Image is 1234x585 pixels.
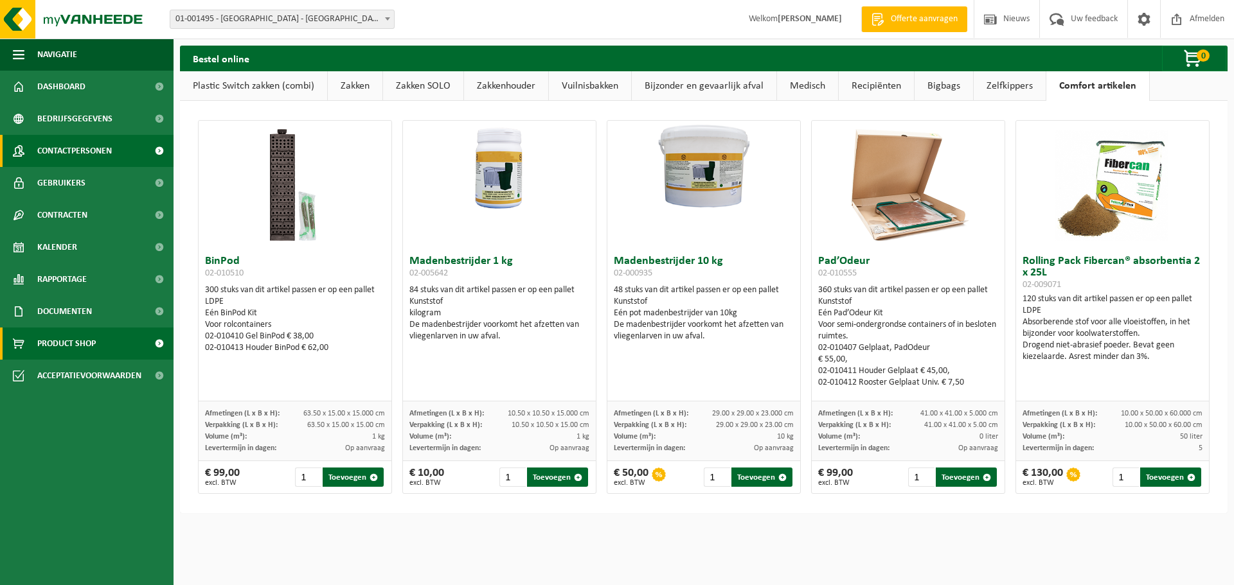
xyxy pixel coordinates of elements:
[37,231,77,263] span: Kalender
[915,71,973,101] a: Bigbags
[205,256,385,281] h3: BinPod
[1199,444,1203,452] span: 5
[527,467,588,487] button: Toevoegen
[37,360,141,392] span: Acceptatievoorwaarden
[614,268,652,278] span: 02-000935
[409,479,444,487] span: excl. BTW
[409,319,589,342] div: De madenbestrijder voorkomt het afzetten van vliegenlarven in uw afval.
[409,467,444,487] div: € 10,00
[549,71,631,101] a: Vuilnisbakken
[37,199,87,231] span: Contracten
[936,467,997,487] button: Toevoegen
[777,71,838,101] a: Medisch
[818,308,998,319] div: Eén Pad’Odeur Kit
[979,433,998,441] span: 0 liter
[818,296,998,308] div: Kunststof
[818,479,853,487] span: excl. BTW
[716,421,794,429] span: 29.00 x 29.00 x 23.00 cm
[614,479,648,487] span: excl. BTW
[888,13,961,26] span: Offerte aanvragen
[303,410,385,417] span: 63.50 x 15.00 x 15.000 cm
[818,444,890,452] span: Levertermijn in dagen:
[205,268,244,278] span: 02-010510
[818,410,893,417] span: Afmetingen (L x B x H):
[205,479,240,487] span: excl. BTW
[731,467,792,487] button: Toevoegen
[844,121,972,249] img: 02-010555
[614,319,794,342] div: De madenbestrijder voorkomt het afzetten van vliegenlarven in uw afval.
[1121,410,1203,417] span: 10.00 x 50.00 x 60.000 cm
[632,71,776,101] a: Bijzonder en gevaarlijk afval
[818,433,860,441] span: Volume (m³):
[205,421,278,429] span: Verpakking (L x B x H):
[205,319,385,354] div: Voor rolcontainers 02-010410 Gel BinPod € 38,00 02-010413 Houder BinPod € 62,00
[409,268,448,278] span: 02-005642
[1125,421,1203,429] span: 10.00 x 50.00 x 60.00 cm
[1023,317,1203,340] div: Absorberende stof voor alle vloeistoffen, in het bijzonder voor koolwaterstoffen.
[712,410,794,417] span: 29.00 x 29.00 x 23.000 cm
[614,421,686,429] span: Verpakking (L x B x H):
[614,433,656,441] span: Volume (m³):
[614,444,685,452] span: Levertermijn in dagen:
[1023,256,1203,290] h3: Rolling Pack Fibercan® absorbentia 2 x 25L
[205,433,247,441] span: Volume (m³):
[409,433,451,441] span: Volume (m³):
[1023,444,1094,452] span: Levertermijn in dagen:
[409,284,589,342] div: 84 stuks van dit artikel passen er op een pallet
[372,433,385,441] span: 1 kg
[614,410,688,417] span: Afmetingen (L x B x H):
[170,10,394,28] span: 01-001495 - UNIVERSITEIT GENT - GENT
[818,268,857,278] span: 02-010555
[37,39,77,71] span: Navigatie
[512,421,589,429] span: 10.50 x 10.50 x 15.00 cm
[1023,421,1095,429] span: Verpakking (L x B x H):
[1197,49,1210,62] span: 0
[205,296,385,308] div: LDPE
[754,444,794,452] span: Op aanvraag
[614,308,794,319] div: Eén pot madenbestrijder van 10kg
[170,10,395,29] span: 01-001495 - UNIVERSITEIT GENT - GENT
[345,444,385,452] span: Op aanvraag
[1023,293,1203,363] div: 120 stuks van dit artikel passen er op een pallet
[409,308,589,319] div: kilogram
[323,467,384,487] button: Toevoegen
[180,71,327,101] a: Plastic Switch zakken (combi)
[37,135,112,167] span: Contactpersonen
[37,71,85,103] span: Dashboard
[1023,305,1203,317] div: LDPE
[1046,71,1149,101] a: Comfort artikelen
[37,295,92,327] span: Documenten
[37,167,85,199] span: Gebruikers
[1113,467,1139,487] input: 1
[205,308,385,319] div: Eén BinPod Kit
[550,444,589,452] span: Op aanvraag
[839,71,914,101] a: Recipiënten
[614,256,794,281] h3: Madenbestrijder 10 kg
[1162,46,1226,71] button: 0
[1023,340,1203,363] div: Drogend niet-abrasief poeder. Bevat geen kiezelaarde. Asrest minder dan 3%.
[958,444,998,452] span: Op aanvraag
[614,284,794,342] div: 48 stuks van dit artikel passen er op een pallet
[231,121,359,249] img: 02-010510
[295,467,321,487] input: 1
[403,121,596,217] img: 02-005642
[818,284,998,389] div: 360 stuks van dit artikel passen er op een pallet
[205,410,280,417] span: Afmetingen (L x B x H):
[328,71,382,101] a: Zakken
[818,319,998,389] div: Voor semi-ondergrondse containers of in besloten ruimtes. 02-010407 Gelplaat, PadOdeur € 55,00, 0...
[409,421,482,429] span: Verpakking (L x B x H):
[924,421,998,429] span: 41.00 x 41.00 x 5.00 cm
[1023,280,1061,290] span: 02-009071
[974,71,1046,101] a: Zelfkippers
[778,14,842,24] strong: [PERSON_NAME]
[1023,433,1064,441] span: Volume (m³):
[577,433,589,441] span: 1 kg
[508,410,589,417] span: 10.50 x 10.50 x 15.000 cm
[614,467,648,487] div: € 50,00
[409,444,481,452] span: Levertermijn in dagen:
[920,410,998,417] span: 41.00 x 41.00 x 5.000 cm
[1180,433,1203,441] span: 50 liter
[205,467,240,487] div: € 99,00
[499,467,526,487] input: 1
[777,433,794,441] span: 10 kg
